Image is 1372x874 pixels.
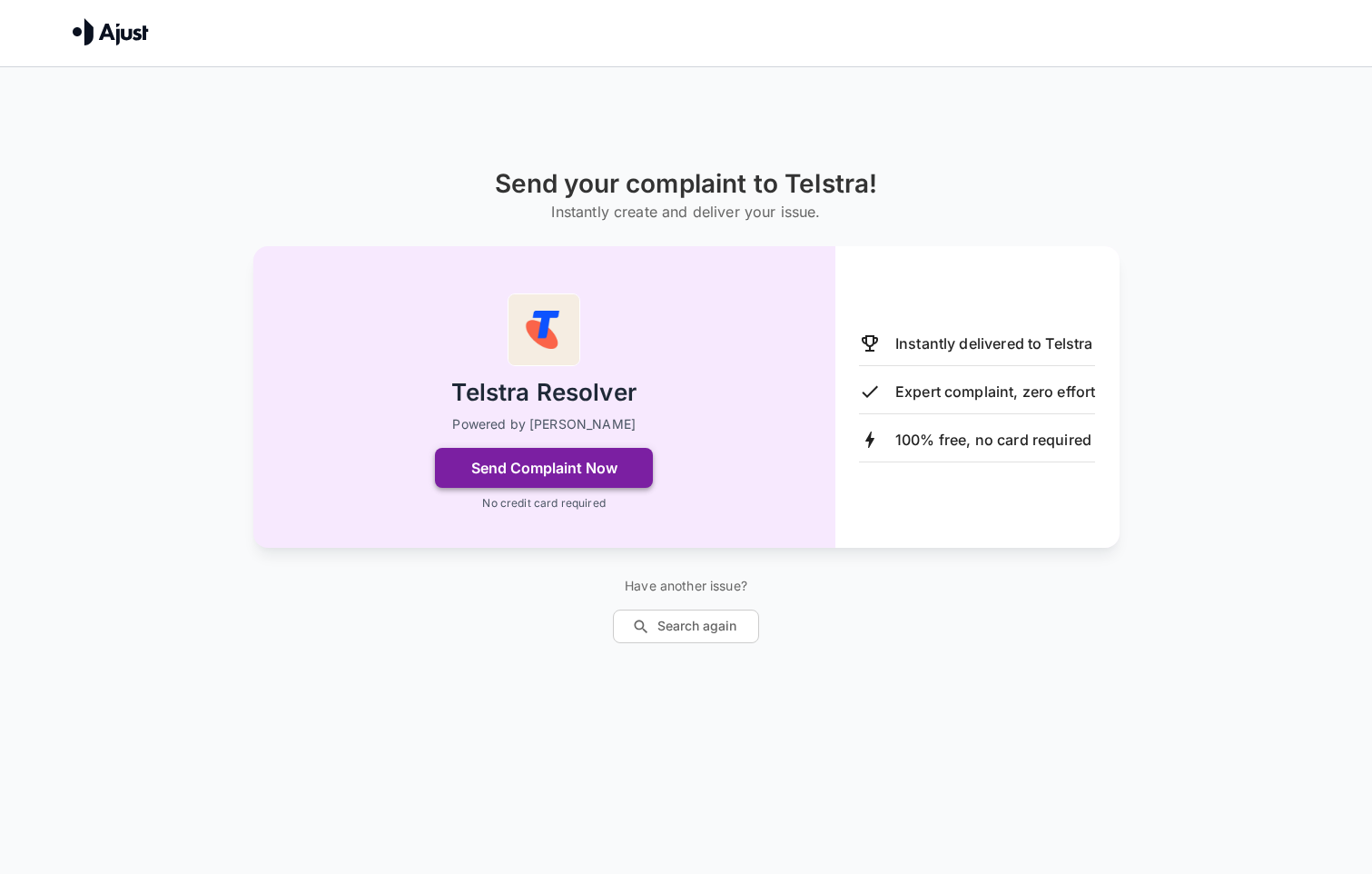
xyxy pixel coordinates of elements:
h2: Telstra Resolver [451,377,636,409]
p: Have another issue? [613,577,759,595]
img: Ajust [73,18,149,45]
p: Instantly delivered to Telstra [895,333,1093,354]
h1: Send your complaint to Telstra! [495,169,878,199]
p: 100% free, no card required [895,429,1091,451]
img: Telstra [508,293,580,366]
p: Powered by [PERSON_NAME] [452,415,636,433]
button: Send Complaint Now [435,448,653,488]
p: No credit card required [482,495,605,511]
h6: Instantly create and deliver your issue. [495,199,878,224]
button: Search again [613,610,759,643]
p: Expert complaint, zero effort [895,381,1095,402]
